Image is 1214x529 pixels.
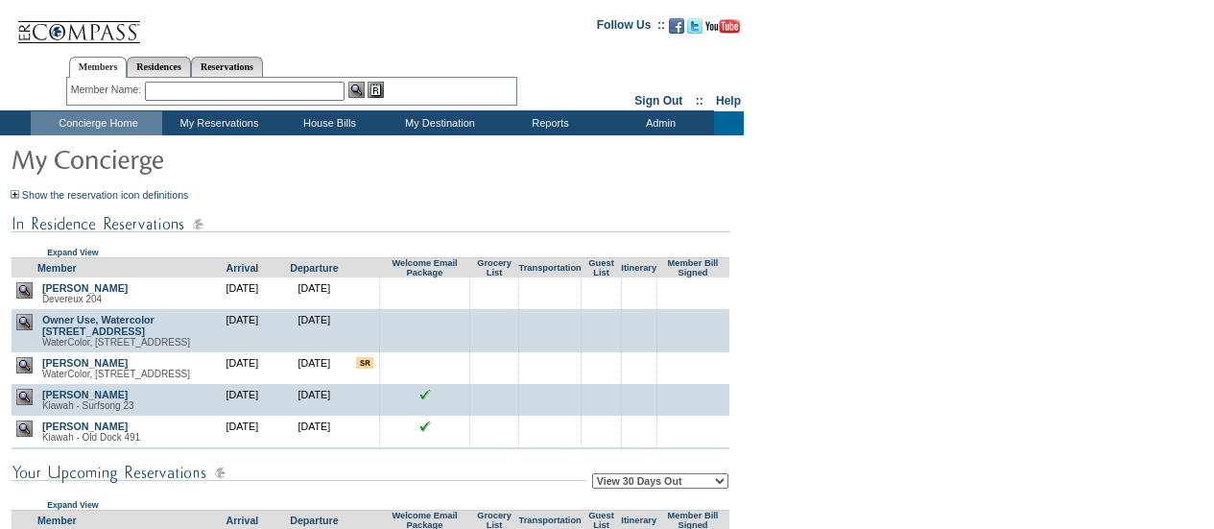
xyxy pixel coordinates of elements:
[638,357,639,358] img: blank.gif
[638,314,639,315] img: blank.gif
[278,309,350,352] td: [DATE]
[705,19,740,34] img: Subscribe to our YouTube Channel
[273,111,383,135] td: House Bills
[494,314,495,315] img: blank.gif
[16,5,141,44] img: Compass Home
[37,262,77,274] a: Member
[31,111,162,135] td: Concierge Home
[356,357,373,369] input: There are special requests for this reservation!
[42,421,128,432] a: [PERSON_NAME]
[71,82,145,98] div: Member Name:
[42,282,128,294] a: [PERSON_NAME]
[550,389,551,390] img: blank.gif
[47,248,98,257] a: Expand View
[191,57,263,77] a: Reservations
[206,384,278,416] td: [DATE]
[550,282,551,283] img: blank.gif
[424,357,425,358] img: blank.gif
[693,282,694,283] img: blank.gif
[226,515,259,526] a: Arrival
[42,400,134,411] span: Kiawah - Surfsong 23
[601,421,602,421] img: blank.gif
[638,421,639,421] img: blank.gif
[638,282,639,283] img: blank.gif
[278,352,350,384] td: [DATE]
[669,18,684,34] img: Become our fan on Facebook
[601,282,602,283] img: blank.gif
[424,282,425,283] img: blank.gif
[22,189,189,201] a: Show the reservation icon definitions
[226,262,259,274] a: Arrival
[550,357,551,358] img: blank.gif
[693,314,694,315] img: blank.gif
[669,24,684,36] a: Become our fan on Facebook
[278,384,350,416] td: [DATE]
[383,111,493,135] td: My Destination
[42,314,155,337] a: Owner Use, Watercolor [STREET_ADDRESS]
[206,416,278,447] td: [DATE]
[16,282,33,299] img: view
[206,447,278,479] td: [DATE]
[550,314,551,315] img: blank.gif
[550,421,551,421] img: blank.gif
[693,357,694,358] img: blank.gif
[621,516,656,525] a: Itinerary
[42,369,190,379] span: WaterColor, [STREET_ADDRESS]
[290,262,338,274] a: Departure
[206,352,278,384] td: [DATE]
[162,111,273,135] td: My Reservations
[16,357,33,373] img: view
[518,516,581,525] a: Transportation
[638,389,639,390] img: blank.gif
[518,263,581,273] a: Transportation
[348,82,365,98] img: View
[494,282,495,283] img: blank.gif
[206,277,278,309] td: [DATE]
[477,258,512,277] a: Grocery List
[16,421,33,437] img: view
[42,337,190,348] span: WaterColor, [STREET_ADDRESS]
[368,82,384,98] img: Reservations
[601,357,602,358] img: blank.gif
[392,258,457,277] a: Welcome Email Package
[69,57,128,78] a: Members
[601,314,602,315] img: blank.gif
[37,515,77,526] a: Member
[668,258,719,277] a: Member Bill Signed
[16,389,33,405] img: view
[494,389,495,390] img: blank.gif
[621,263,656,273] a: Itinerary
[696,94,703,108] span: ::
[597,16,665,39] td: Follow Us ::
[42,389,128,400] a: [PERSON_NAME]
[419,389,431,400] img: chkSmaller.gif
[290,515,338,526] a: Departure
[42,357,128,369] a: [PERSON_NAME]
[419,421,431,432] img: chkSmaller.gif
[11,461,586,485] img: subTtlConUpcomingReservatio.gif
[493,111,604,135] td: Reports
[424,314,425,315] img: blank.gif
[42,294,102,304] span: Devereux 204
[634,94,682,108] a: Sign Out
[278,277,350,309] td: [DATE]
[604,111,714,135] td: Admin
[687,18,702,34] img: Follow us on Twitter
[494,357,495,358] img: blank.gif
[11,190,19,199] img: Show the reservation icon definitions
[687,24,702,36] a: Follow us on Twitter
[42,432,140,443] span: Kiawah - Old Dock 491
[206,309,278,352] td: [DATE]
[601,389,602,390] img: blank.gif
[278,447,350,479] td: [DATE]
[693,389,694,390] img: blank.gif
[494,421,495,421] img: blank.gif
[716,94,741,108] a: Help
[278,416,350,447] td: [DATE]
[47,500,98,510] a: Expand View
[16,314,33,330] img: view
[127,57,191,77] a: Residences
[705,24,740,36] a: Subscribe to our YouTube Channel
[588,258,613,277] a: Guest List
[693,421,694,421] img: blank.gif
